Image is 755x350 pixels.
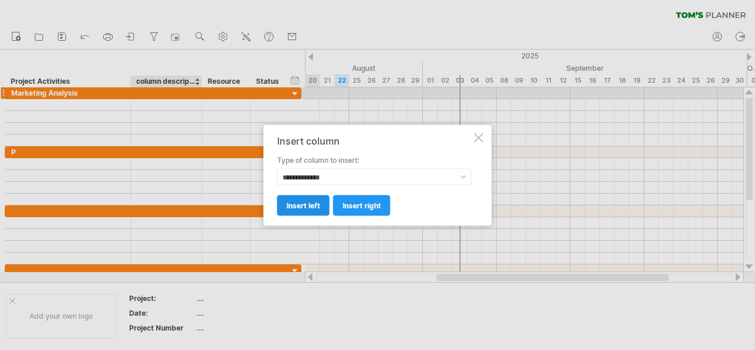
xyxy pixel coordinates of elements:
span: insert left [287,201,320,210]
a: insert left [277,195,330,215]
span: insert right [343,201,381,210]
label: Type of column to insert: [277,155,472,165]
div: Insert column [277,135,472,146]
a: insert right [333,195,390,215]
